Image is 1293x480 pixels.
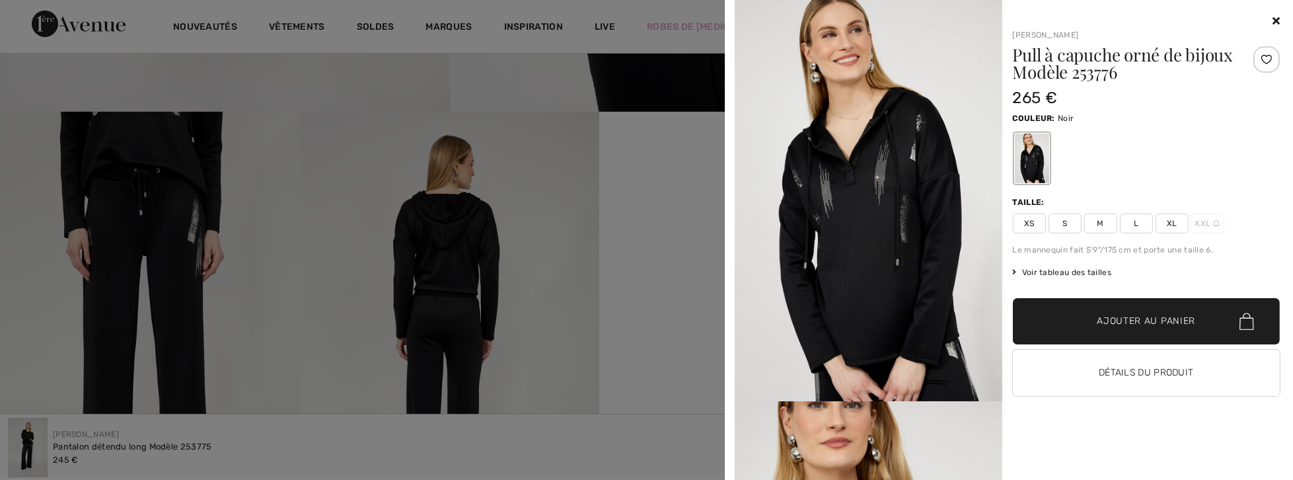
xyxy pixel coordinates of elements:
[1013,46,1236,81] h1: Pull à capuche orné de bijoux Modèle 253776
[1013,89,1058,107] span: 265 €
[1013,214,1046,233] span: XS
[1013,350,1280,396] button: Détails du produit
[1013,196,1047,208] div: Taille:
[1120,214,1153,233] span: L
[1049,214,1082,233] span: S
[1013,298,1280,344] button: Ajouter au panier
[1014,134,1049,183] div: Noir
[1084,214,1117,233] span: M
[1213,220,1220,227] img: ring-m.svg
[1058,114,1074,123] span: Noir
[30,9,56,21] span: Aide
[1013,114,1055,123] span: Couleur:
[1156,214,1189,233] span: XL
[1191,214,1224,233] span: XXL
[1013,266,1112,278] span: Voir tableau des tailles
[1013,30,1079,40] a: [PERSON_NAME]
[1097,315,1195,329] span: Ajouter au panier
[1013,244,1280,256] div: Le mannequin fait 5'9"/175 cm et porte une taille 6.
[1239,313,1254,330] img: Bag.svg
